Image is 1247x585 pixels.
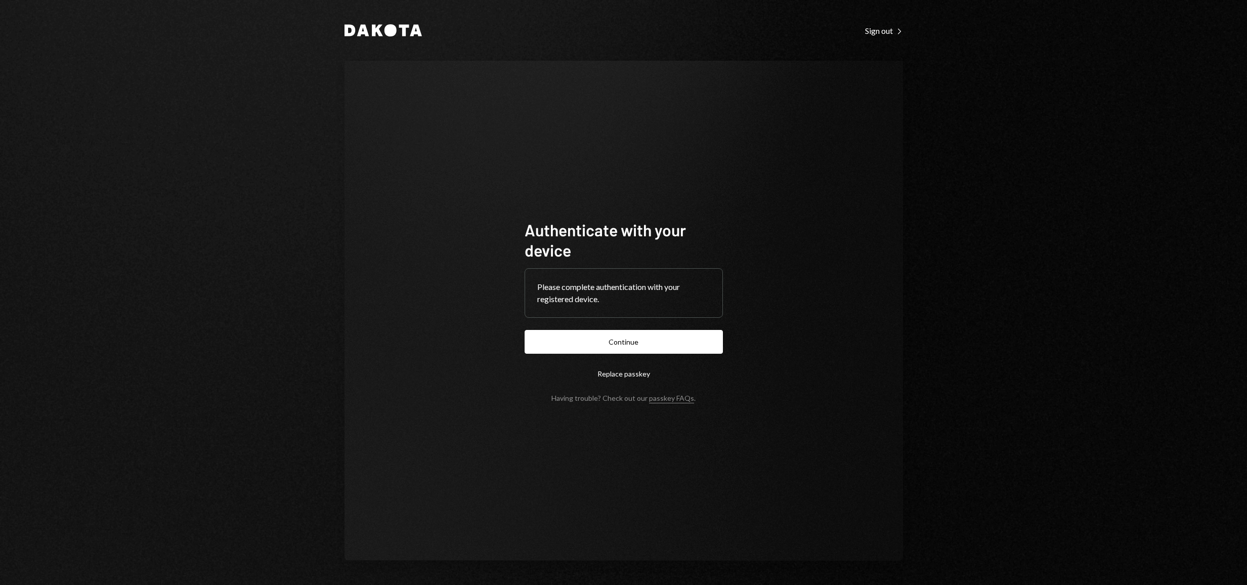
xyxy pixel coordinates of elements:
[551,394,696,402] div: Having trouble? Check out our .
[865,26,903,36] div: Sign out
[865,25,903,36] a: Sign out
[649,394,694,403] a: passkey FAQs
[537,281,710,305] div: Please complete authentication with your registered device.
[525,362,723,386] button: Replace passkey
[525,330,723,354] button: Continue
[525,220,723,260] h1: Authenticate with your device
